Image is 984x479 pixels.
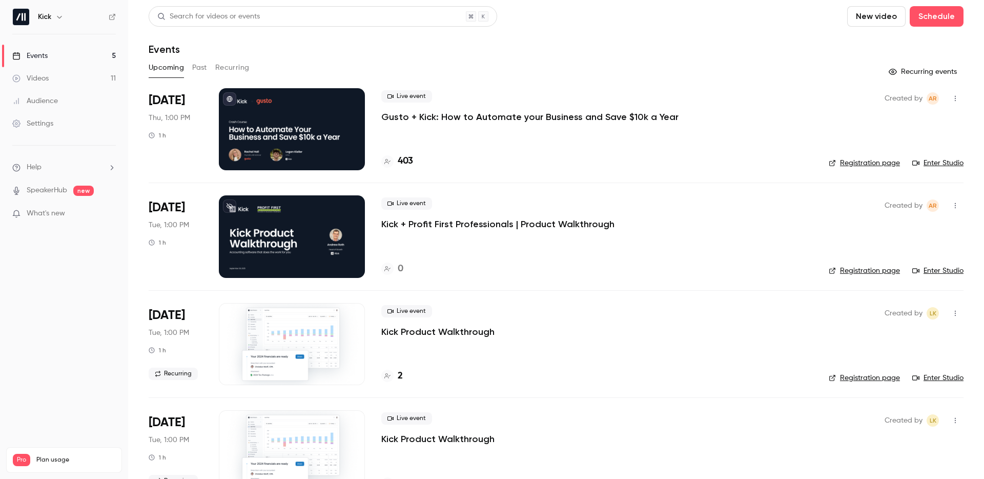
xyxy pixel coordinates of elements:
[381,218,614,230] a: Kick + Profit First Professionals | Product Walkthrough
[381,369,403,383] a: 2
[381,433,495,445] a: Kick Product Walkthrough
[27,185,67,196] a: SpeakerHub
[215,59,250,76] button: Recurring
[12,51,48,61] div: Events
[149,43,180,55] h1: Events
[12,73,49,84] div: Videos
[885,92,922,105] span: Created by
[927,414,939,427] span: Logan Kieller
[157,11,260,22] div: Search for videos or events
[884,64,963,80] button: Recurring events
[38,12,51,22] h6: Kick
[929,92,937,105] span: AR
[104,209,116,218] iframe: Noticeable Trigger
[398,262,403,276] h4: 0
[381,412,432,425] span: Live event
[912,158,963,168] a: Enter Studio
[149,92,185,109] span: [DATE]
[149,88,202,170] div: Sep 25 Thu, 11:00 AM (America/Vancouver)
[927,199,939,212] span: Andrew Roth
[381,90,432,103] span: Live event
[829,158,900,168] a: Registration page
[149,368,198,380] span: Recurring
[929,199,937,212] span: AR
[149,328,189,338] span: Tue, 1:00 PM
[910,6,963,27] button: Schedule
[149,303,202,385] div: Sep 30 Tue, 11:00 AM (America/Los Angeles)
[847,6,906,27] button: New video
[12,118,53,129] div: Settings
[149,195,202,277] div: Sep 30 Tue, 2:00 PM (America/Toronto)
[36,456,115,464] span: Plan usage
[27,162,42,173] span: Help
[381,305,432,317] span: Live event
[149,238,166,247] div: 1 h
[885,414,922,427] span: Created by
[149,59,184,76] button: Upcoming
[398,154,413,168] h4: 403
[885,307,922,320] span: Created by
[381,154,413,168] a: 403
[912,373,963,383] a: Enter Studio
[192,59,207,76] button: Past
[927,307,939,320] span: Logan Kieller
[13,454,30,466] span: Pro
[149,307,185,324] span: [DATE]
[13,9,29,25] img: Kick
[12,96,58,106] div: Audience
[381,326,495,338] a: Kick Product Walkthrough
[912,266,963,276] a: Enter Studio
[149,435,189,445] span: Tue, 1:00 PM
[829,373,900,383] a: Registration page
[149,346,166,354] div: 1 h
[398,369,403,383] h4: 2
[829,266,900,276] a: Registration page
[149,220,189,230] span: Tue, 1:00 PM
[149,131,166,139] div: 1 h
[12,162,116,173] li: help-dropdown-opener
[885,199,922,212] span: Created by
[930,414,936,427] span: LK
[381,262,403,276] a: 0
[927,92,939,105] span: Andrew Roth
[27,208,65,219] span: What's new
[149,453,166,462] div: 1 h
[149,414,185,431] span: [DATE]
[381,111,679,123] a: Gusto + Kick: How to Automate your Business and Save $10k a Year
[381,197,432,210] span: Live event
[930,307,936,320] span: LK
[73,186,94,196] span: new
[149,199,185,216] span: [DATE]
[149,113,190,123] span: Thu, 1:00 PM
